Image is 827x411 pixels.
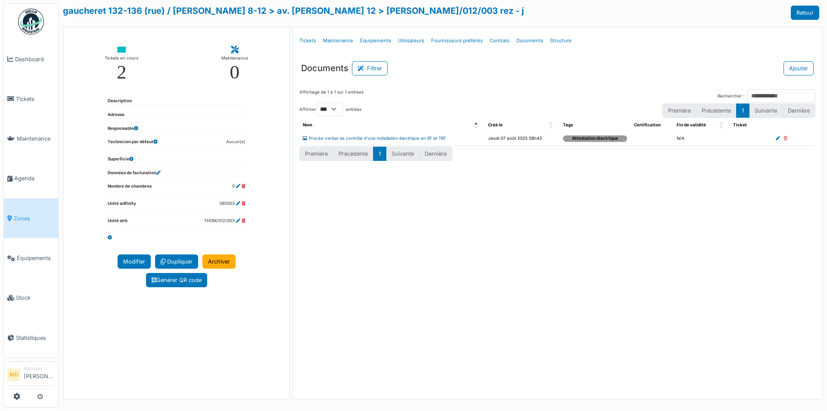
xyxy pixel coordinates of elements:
[221,54,248,63] div: Maintenance
[108,125,138,132] dt: Responsable
[226,139,246,145] dd: Aucun(e)
[230,63,240,82] div: 0
[299,89,364,103] div: Affichage de 1 à 1 sur 1 entrées
[320,31,357,51] a: Maintenance
[296,31,320,51] a: Tickets
[7,368,20,381] li: MD
[486,31,513,51] a: Contrats
[485,132,560,145] td: Jeudi 07 août 2025 08h43
[98,39,145,89] a: Tickets en cours 2
[108,201,136,210] dt: Unité adfinity
[219,201,246,207] dd: 385003
[4,198,58,238] a: Zones
[16,334,55,342] span: Statistiques
[108,98,132,104] dt: Description
[18,9,44,35] img: Badge_color-CXgf-gQk.svg
[108,170,161,176] dt: Données de facturation
[299,147,452,161] nav: pagination
[719,119,724,132] span: Fin de validité: Activate to sort
[14,214,55,223] span: Zones
[16,294,55,302] span: Stock
[14,174,55,182] span: Agenda
[118,254,151,269] a: Modifier
[488,122,503,127] span: Créé le
[4,278,58,318] a: Stock
[117,63,127,82] div: 2
[108,218,127,228] dt: Unité slrb
[718,93,744,100] label: Rechercher :
[215,39,255,89] a: Maintenance 0
[428,31,486,51] a: Fournisseurs préférés
[736,104,749,118] button: 1
[24,365,55,384] li: [PERSON_NAME]
[4,119,58,159] a: Maintenance
[673,132,730,145] td: N/A
[563,135,627,142] div: Attestation électrique
[783,61,814,75] button: Ajouter
[316,103,343,116] select: Afficherentrées
[108,156,134,163] dt: Superficie
[733,122,747,127] span: Ticket
[301,63,348,73] h3: Documents
[7,365,55,386] a: MD Manager[PERSON_NAME]
[146,273,207,287] a: Générer QR code
[563,122,573,127] span: Tags
[677,122,706,127] span: Fin de validité
[4,39,58,79] a: Dashboard
[791,6,819,20] a: Retour
[474,119,479,132] span: Nom: Activate to invert sorting
[549,119,554,132] span: Créé le: Activate to sort
[155,254,198,269] a: Dupliquer
[547,31,575,51] a: Structure
[15,55,55,63] span: Dashboard
[378,6,524,16] a: > [PERSON_NAME]/012/003 rez - j
[232,183,246,190] dd: 0
[373,147,386,161] button: 1
[108,139,158,149] dt: Technicien par défaut
[105,54,138,63] div: Tickets en cours
[17,135,55,143] span: Maintenance
[634,122,661,127] span: Certification
[202,254,236,269] a: Archiver
[4,238,58,278] a: Équipements
[108,112,124,118] dt: Adresse
[303,122,312,127] span: Nom
[299,103,361,116] label: Afficher entrées
[108,183,152,193] dt: Nombre de chambres
[4,318,58,358] a: Statistiques
[4,159,58,198] a: Agenda
[4,79,58,119] a: Tickets
[513,31,547,51] a: Documents
[204,218,246,224] dd: THOM/012/003
[17,254,55,262] span: Équipements
[357,31,395,51] a: Équipements
[269,6,376,16] a: > av. [PERSON_NAME] 12
[395,31,428,51] a: Utilisateurs
[662,104,815,118] nav: pagination
[303,136,446,141] a: Procès-verbal de contrôle d’une installation électrique en BT et TBT
[352,61,388,75] button: Filtrer
[16,95,55,103] span: Tickets
[24,365,55,372] div: Manager
[63,6,267,16] a: gaucheret 132-136 (rue) / [PERSON_NAME] 8-12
